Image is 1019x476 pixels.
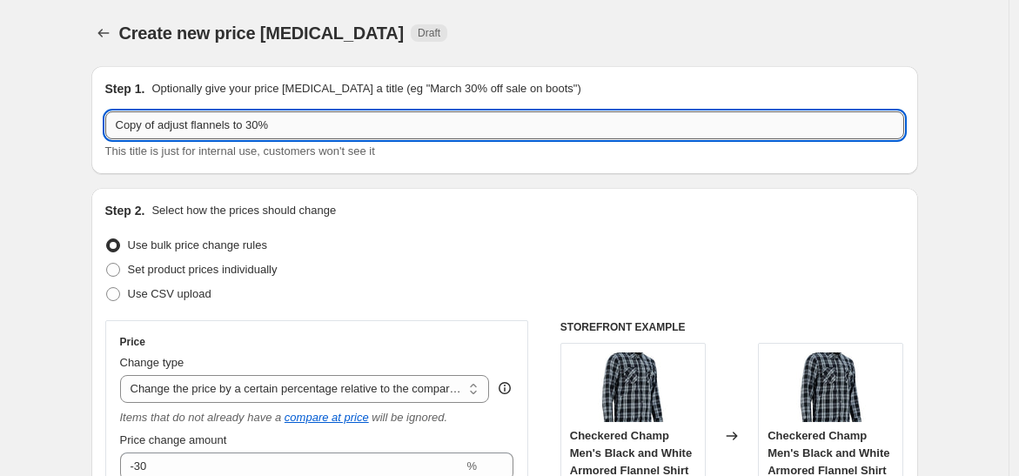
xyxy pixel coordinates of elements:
[120,411,282,424] i: Items that do not already have a
[120,433,227,446] span: Price change amount
[105,80,145,97] h2: Step 1.
[119,23,405,43] span: Create new price [MEDICAL_DATA]
[91,21,116,45] button: Price change jobs
[496,379,513,397] div: help
[120,335,145,349] h3: Price
[796,352,866,422] img: Checkered-Champ-Mens-Black-and-White-Armored-Flannel-Shirt_80x.jpg
[372,411,447,424] i: will be ignored.
[120,356,184,369] span: Change type
[128,238,267,251] span: Use bulk price change rules
[128,287,211,300] span: Use CSV upload
[418,26,440,40] span: Draft
[128,263,278,276] span: Set product prices individually
[105,111,904,139] input: 30% off holiday sale
[285,411,369,424] button: compare at price
[105,144,375,158] span: This title is just for internal use, customers won't see it
[598,352,667,422] img: Checkered-Champ-Mens-Black-and-White-Armored-Flannel-Shirt_80x.jpg
[105,202,145,219] h2: Step 2.
[151,202,336,219] p: Select how the prices should change
[151,80,580,97] p: Optionally give your price [MEDICAL_DATA] a title (eg "March 30% off sale on boots")
[466,459,477,473] span: %
[560,320,904,334] h6: STOREFRONT EXAMPLE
